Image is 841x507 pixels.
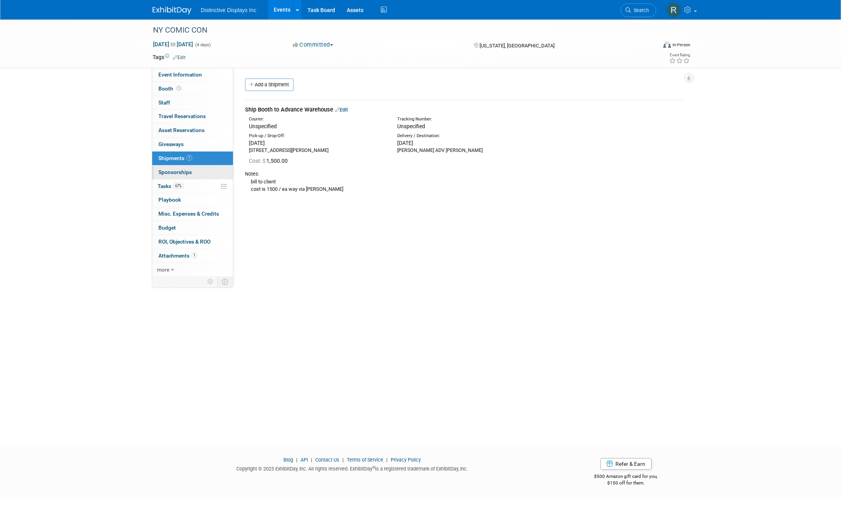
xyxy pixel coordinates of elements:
[669,53,690,57] div: Event Rating
[294,457,299,463] span: |
[249,147,386,154] div: [STREET_ADDRESS][PERSON_NAME]
[153,463,552,472] div: Copyright © 2025 ExhibitDay, Inc. All rights reserved. ExhibitDay is a registered trademark of Ex...
[347,457,383,463] a: Terms of Service
[217,277,233,287] td: Toggle Event Tabs
[249,158,266,164] span: Cost: $
[301,457,308,463] a: API
[158,127,205,133] span: Asset Reservations
[158,71,202,78] span: Event Information
[245,106,683,114] div: Ship Booth to Advance Warehouse
[158,225,176,231] span: Budget
[397,139,534,147] div: [DATE]
[152,96,233,110] a: Staff
[283,457,293,463] a: Blog
[600,458,652,470] a: Refer & Earn
[315,457,339,463] a: Contact Us
[186,155,192,161] span: 1
[152,82,233,96] a: Booth
[309,457,314,463] span: |
[201,7,256,13] span: Distinctive Displays Inc
[245,78,294,91] a: Add a Shipment
[152,68,233,82] a: Event Information
[158,239,210,245] span: ROI, Objectives & ROO
[384,457,389,463] span: |
[249,116,386,122] div: Courier:
[663,42,671,48] img: Format-Inperson.png
[169,41,177,47] span: to
[173,55,186,60] a: Edit
[620,3,656,17] a: Search
[158,85,182,92] span: Booth
[152,110,233,123] a: Travel Reservations
[157,267,169,273] span: more
[204,277,217,287] td: Personalize Event Tab Strip
[152,124,233,137] a: Asset Reservations
[397,133,534,139] div: Delivery / Destination:
[391,457,421,463] a: Privacy Policy
[480,43,554,49] span: [US_STATE], [GEOGRAPHIC_DATA]
[249,158,291,164] span: 1,500.00
[152,179,233,193] a: Tasks67%
[152,152,233,165] a: Shipments1
[372,465,375,470] sup: ®
[158,197,181,203] span: Playbook
[158,141,184,147] span: Giveaways
[563,468,689,486] div: $500 Amazon gift card for you,
[610,40,690,52] div: Event Format
[245,178,683,193] div: bill to client cost is 1500 / ea way via [PERSON_NAME]
[631,7,649,13] span: Search
[152,221,233,235] a: Budget
[153,7,191,14] img: ExhibitDay
[341,457,346,463] span: |
[152,138,233,151] a: Giveaways
[397,123,425,129] span: Unspecified
[397,147,534,154] div: [PERSON_NAME] ADV [PERSON_NAME]
[195,42,211,47] span: (4 days)
[158,113,206,119] span: Travel Reservations
[175,85,182,91] span: Booth not reserved yet
[249,139,386,147] div: [DATE]
[158,211,219,217] span: Misc. Expenses & Credits
[152,263,233,277] a: more
[158,253,197,259] span: Attachments
[290,41,336,49] button: Committed
[173,183,184,189] span: 67%
[158,155,192,161] span: Shipments
[152,193,233,207] a: Playbook
[245,171,683,178] div: Notes:
[191,253,197,258] span: 1
[152,166,233,179] a: Sponsorships
[335,107,348,113] a: Edit
[158,169,192,175] span: Sponsorships
[152,207,233,221] a: Misc. Expenses & Credits
[152,235,233,249] a: ROI, Objectives & ROO
[152,249,233,263] a: Attachments1
[150,23,645,37] div: NY COMIC CON
[153,41,193,48] span: [DATE] [DATE]
[249,122,386,130] div: Unspecified
[158,183,184,189] span: Tasks
[672,42,690,48] div: In-Person
[153,53,186,61] td: Tags
[397,116,571,122] div: Tracking Number:
[249,133,386,139] div: Pick-up / Drop-Off:
[666,3,681,17] img: ROBERT SARDIS
[158,99,170,106] span: Staff
[563,480,689,486] div: $150 off for them.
